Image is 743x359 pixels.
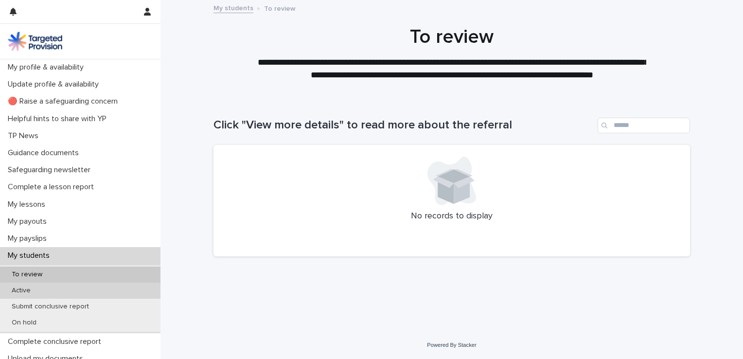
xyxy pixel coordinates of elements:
p: Helpful hints to share with YP [4,114,114,124]
p: On hold [4,319,44,327]
a: My students [213,2,253,13]
p: Complete conclusive report [4,337,109,346]
h1: To review [213,25,690,49]
a: Powered By Stacker [427,342,476,348]
p: TP News [4,131,46,141]
p: Active [4,287,38,295]
p: 🔴 Raise a safeguarding concern [4,97,125,106]
p: Safeguarding newsletter [4,165,98,175]
p: No records to display [225,211,678,222]
p: My lessons [4,200,53,209]
p: My profile & availability [4,63,91,72]
p: To review [4,270,50,279]
p: My payslips [4,234,54,243]
input: Search [598,118,690,133]
h1: Click "View more details" to read more about the referral [213,118,594,132]
p: To review [264,2,296,13]
p: My payouts [4,217,54,226]
p: Complete a lesson report [4,182,102,192]
p: Submit conclusive report [4,303,97,311]
p: Update profile & availability [4,80,106,89]
img: M5nRWzHhSzIhMunXDL62 [8,32,62,51]
p: My students [4,251,57,260]
p: Guidance documents [4,148,87,158]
